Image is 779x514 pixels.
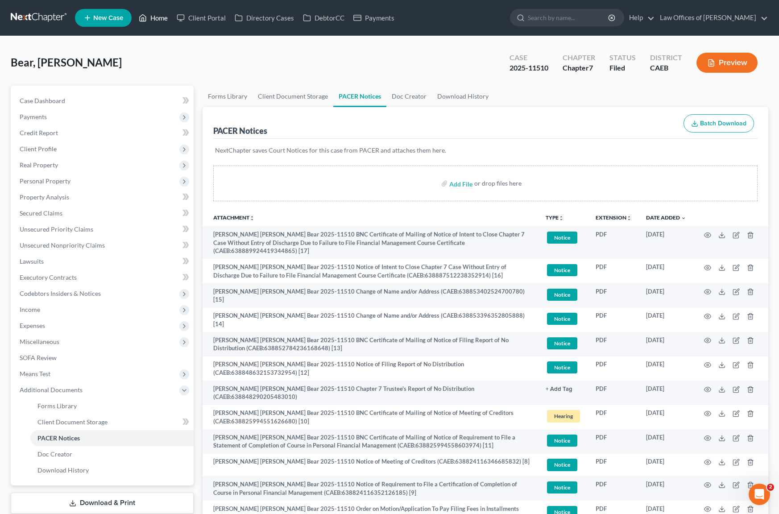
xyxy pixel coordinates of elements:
a: Notice [546,480,581,495]
td: [DATE] [639,259,693,283]
div: Filed [609,63,636,73]
button: + Add Tag [546,386,572,392]
a: Download & Print [11,493,194,514]
td: PDF [588,332,639,356]
span: Personal Property [20,177,70,185]
a: SOFA Review [12,350,194,366]
a: Home [134,10,172,26]
td: [PERSON_NAME] [PERSON_NAME] Bear 2025-11510 BNC Certificate of Mailing of Notice of Intent to Clo... [203,226,539,259]
div: Status [609,53,636,63]
a: Client Portal [172,10,230,26]
span: Notice [547,337,577,349]
a: DebtorCC [298,10,349,26]
a: Notice [546,433,581,448]
span: Notice [547,435,577,447]
td: [PERSON_NAME] [PERSON_NAME] Bear 2025-11510 Change of Name and/or Address (CAEB:63885340252470078... [203,283,539,308]
span: New Case [93,15,123,21]
td: [DATE] [639,476,693,501]
a: Notice [546,360,581,375]
td: [PERSON_NAME] [PERSON_NAME] Bear 2025-11510 Notice of Requirement to File a Certification of Comp... [203,476,539,501]
td: PDF [588,454,639,477]
a: Law Offices of [PERSON_NAME] [655,10,768,26]
span: Notice [547,361,577,373]
td: [DATE] [639,308,693,332]
input: Search by name... [528,9,609,26]
span: Credit Report [20,129,58,137]
div: 2025-11510 [510,63,548,73]
td: [DATE] [639,381,693,405]
span: Property Analysis [20,193,69,201]
a: Credit Report [12,125,194,141]
span: Codebtors Insiders & Notices [20,290,101,297]
td: [PERSON_NAME] [PERSON_NAME] Bear 2025-11510 Notice of Intent to Close Chapter 7 Case Without Entr... [203,259,539,283]
a: Notice [546,336,581,351]
a: PACER Notices [333,86,386,107]
a: Notice [546,457,581,472]
a: Doc Creator [30,446,194,462]
span: Executory Contracts [20,274,77,281]
span: Batch Download [700,120,746,127]
td: [DATE] [639,283,693,308]
button: TYPEunfold_more [546,215,564,221]
td: [PERSON_NAME] [PERSON_NAME] Bear 2025-11510 BNC Certificate of Mailing of Notice of Requirement t... [203,429,539,454]
td: PDF [588,381,639,405]
td: PDF [588,356,639,381]
a: Notice [546,287,581,302]
div: Chapter [563,63,595,73]
span: Doc Creator [37,450,72,458]
a: Unsecured Priority Claims [12,221,194,237]
td: PDF [588,308,639,332]
span: Lawsuits [20,257,44,265]
td: [DATE] [639,429,693,454]
a: Date Added expand_more [646,214,686,221]
div: District [650,53,682,63]
a: Client Document Storage [253,86,333,107]
span: Client Document Storage [37,418,108,426]
div: Case [510,53,548,63]
div: or drop files here [474,179,522,188]
td: [DATE] [639,356,693,381]
button: Batch Download [684,114,754,133]
td: [PERSON_NAME] [PERSON_NAME] Bear 2025-11510 BNC Certificate of Mailing of Notice of Filing Report... [203,332,539,356]
a: Extensionunfold_more [596,214,632,221]
span: Secured Claims [20,209,62,217]
td: [PERSON_NAME] [PERSON_NAME] Bear 2025-11510 Chapter 7 Trustee's Report of No Distribution (CAEB:6... [203,381,539,405]
i: unfold_more [626,216,632,221]
span: Download History [37,466,89,474]
a: Doc Creator [386,86,432,107]
td: [PERSON_NAME] [PERSON_NAME] Bear 2025-11510 BNC Certificate of Mailing of Notice of Meeting of Cr... [203,405,539,430]
a: Payments [349,10,399,26]
a: Notice [546,311,581,326]
span: Notice [547,264,577,276]
a: Download History [30,462,194,478]
td: [DATE] [639,454,693,477]
p: NextChapter saves Court Notices for this case from PACER and attaches them here. [215,146,756,155]
span: Notice [547,313,577,325]
td: PDF [588,226,639,259]
a: Client Document Storage [30,414,194,430]
div: Chapter [563,53,595,63]
td: [PERSON_NAME] [PERSON_NAME] Bear 2025-11510 Change of Name and/or Address (CAEB:63885339635280588... [203,308,539,332]
a: Case Dashboard [12,93,194,109]
span: Notice [547,459,577,471]
a: Forms Library [203,86,253,107]
a: Notice [546,230,581,245]
iframe: Intercom live chat [749,484,770,505]
td: PDF [588,429,639,454]
a: Attachmentunfold_more [213,214,255,221]
a: Lawsuits [12,253,194,269]
a: Help [625,10,655,26]
td: [DATE] [639,226,693,259]
button: Preview [696,53,758,73]
a: Hearing [546,409,581,423]
a: Download History [432,86,494,107]
a: Executory Contracts [12,269,194,286]
td: PDF [588,283,639,308]
span: Forms Library [37,402,77,410]
span: Income [20,306,40,313]
i: expand_more [681,216,686,221]
td: PDF [588,476,639,501]
span: Hearing [547,410,580,422]
td: PDF [588,405,639,430]
i: unfold_more [559,216,564,221]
